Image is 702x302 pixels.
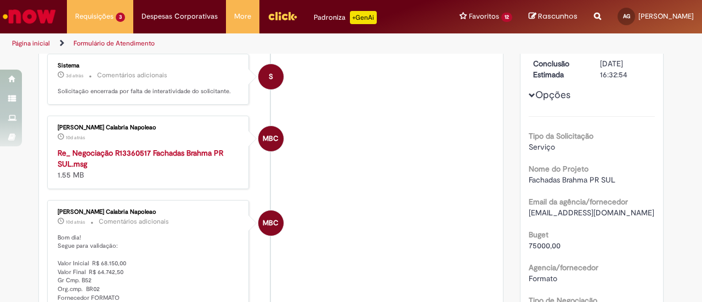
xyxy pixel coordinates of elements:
a: Página inicial [12,39,50,48]
div: 1.55 MB [58,147,240,180]
span: Requisições [75,11,114,22]
span: 10d atrás [66,219,85,225]
span: [PERSON_NAME] [638,12,694,21]
div: [PERSON_NAME] Calabria Napoleao [58,209,240,215]
span: MBC [263,210,279,236]
span: Favoritos [469,11,499,22]
span: 75000,00 [529,241,561,250]
div: Mariana Bracher Calabria Napoleao [258,126,284,151]
time: 25/08/2025 16:00:06 [66,72,83,79]
div: Sistema [58,62,240,69]
a: Rascunhos [529,12,578,22]
div: System [258,64,284,89]
b: Tipo da Solicitação [529,131,593,141]
small: Comentários adicionais [99,217,169,226]
dt: Conclusão Estimada [525,58,592,80]
img: ServiceNow [1,5,58,27]
span: More [234,11,251,22]
a: Formulário de Atendimento [73,39,155,48]
span: Rascunhos [538,11,578,21]
b: Buget [529,230,548,240]
small: Comentários adicionais [97,71,167,80]
p: Solicitação encerrada por falta de interatividade do solicitante. [58,87,240,96]
span: Fachadas Brahma PR SUL [529,175,615,185]
span: Formato [529,273,557,283]
span: 12 [501,13,512,22]
img: click_logo_yellow_360x200.png [268,8,297,24]
span: 10d atrás [66,134,85,141]
span: Despesas Corporativas [141,11,218,22]
span: 3 [116,13,125,22]
span: S [269,64,273,90]
span: MBC [263,126,279,152]
p: +GenAi [350,11,377,24]
a: Re_ Negociação R13360517 Fachadas Brahma PR SUL.msg [58,148,223,169]
span: 3d atrás [66,72,83,79]
b: Nome do Projeto [529,164,588,174]
b: Agencia/fornecedor [529,263,598,272]
div: Mariana Bracher Calabria Napoleao [258,210,284,236]
span: [EMAIL_ADDRESS][DOMAIN_NAME] [529,208,654,218]
div: Padroniza [314,11,377,24]
span: Serviço [529,142,555,152]
time: 18/08/2025 08:25:03 [66,219,85,225]
time: 18/08/2025 08:25:18 [66,134,85,141]
span: AG [623,13,630,20]
ul: Trilhas de página [8,33,460,54]
div: [DATE] 16:32:54 [600,58,651,80]
b: Email da agência/fornecedor [529,197,628,207]
div: [PERSON_NAME] Calabria Napoleao [58,124,240,131]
